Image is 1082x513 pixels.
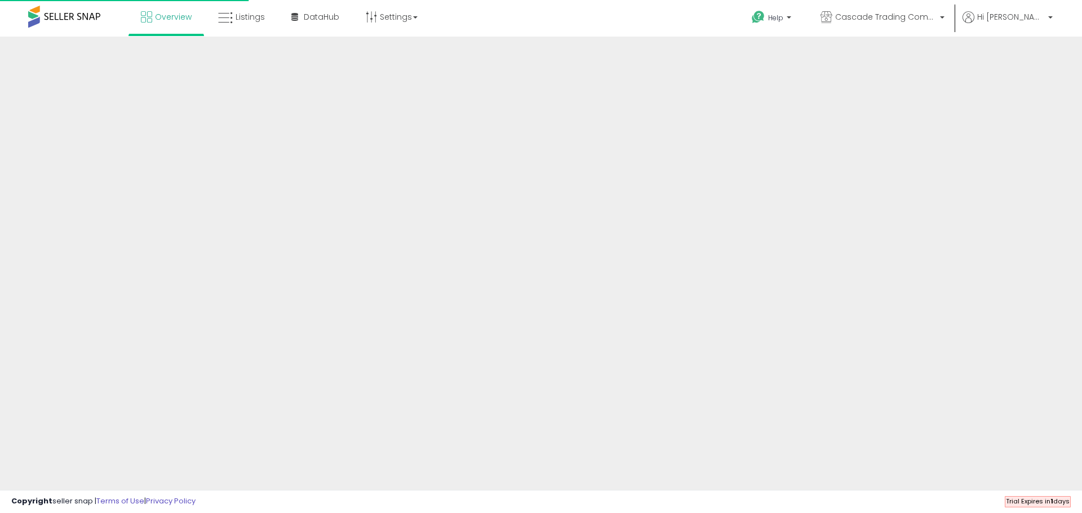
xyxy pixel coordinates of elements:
[835,11,937,23] span: Cascade Trading Company
[304,11,339,23] span: DataHub
[977,11,1045,23] span: Hi [PERSON_NAME]
[236,11,265,23] span: Listings
[11,496,196,507] div: seller snap | |
[963,11,1053,37] a: Hi [PERSON_NAME]
[1006,497,1070,506] span: Trial Expires in days
[11,496,52,506] strong: Copyright
[751,10,765,24] i: Get Help
[768,13,783,23] span: Help
[1050,497,1053,506] b: 1
[155,11,192,23] span: Overview
[743,2,802,37] a: Help
[96,496,144,506] a: Terms of Use
[146,496,196,506] a: Privacy Policy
